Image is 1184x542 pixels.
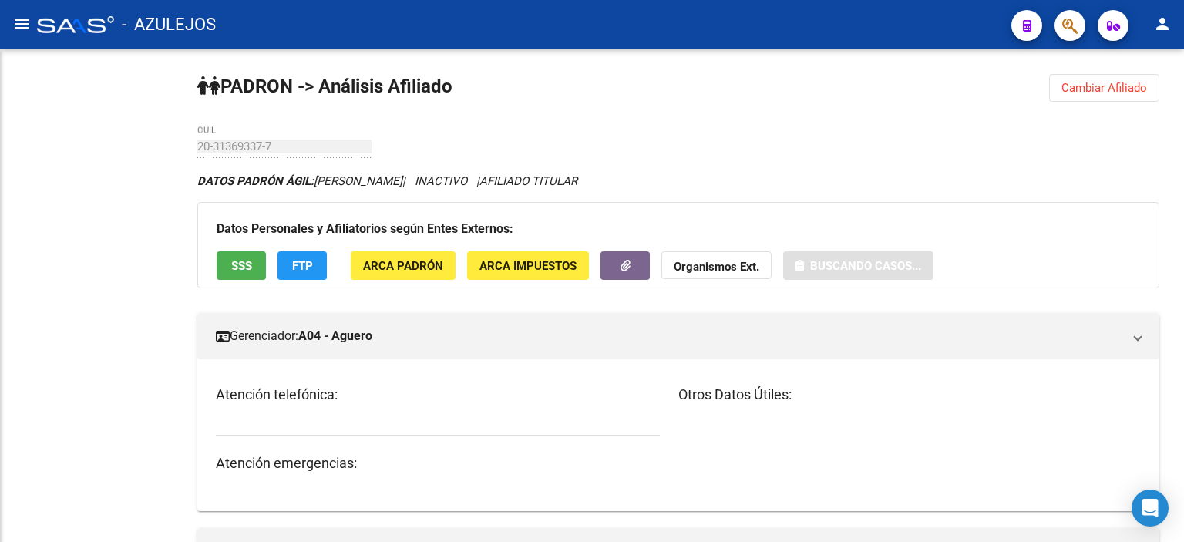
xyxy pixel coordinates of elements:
strong: A04 - Aguero [298,328,372,345]
button: FTP [277,251,327,280]
h3: Otros Datos Útiles: [678,384,1141,406]
button: Cambiar Afiliado [1049,74,1159,102]
div: Open Intercom Messenger [1132,490,1169,527]
span: Cambiar Afiliado [1061,81,1147,95]
mat-icon: menu [12,15,31,33]
button: ARCA Impuestos [467,251,589,280]
button: ARCA Padrón [351,251,456,280]
mat-expansion-panel-header: Gerenciador:A04 - Aguero [197,313,1159,359]
h3: Datos Personales y Afiliatorios según Entes Externos: [217,218,1140,240]
div: Gerenciador:A04 - Aguero [197,359,1159,511]
h3: Atención telefónica: [216,384,660,406]
button: SSS [217,251,266,280]
span: AFILIADO TITULAR [479,174,577,188]
mat-panel-title: Gerenciador: [216,328,1122,345]
mat-icon: person [1153,15,1172,33]
span: ARCA Padrón [363,259,443,273]
strong: Organismos Ext. [674,260,759,274]
strong: PADRON -> Análisis Afiliado [197,76,452,97]
span: Buscando casos... [810,259,921,273]
span: ARCA Impuestos [479,259,577,273]
i: | INACTIVO | [197,174,577,188]
button: Buscando casos... [783,251,933,280]
span: SSS [231,259,252,273]
span: - AZULEJOS [122,8,216,42]
h3: Atención emergencias: [216,453,660,474]
span: [PERSON_NAME] [197,174,402,188]
span: FTP [292,259,313,273]
button: Organismos Ext. [661,251,772,280]
strong: DATOS PADRÓN ÁGIL: [197,174,314,188]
